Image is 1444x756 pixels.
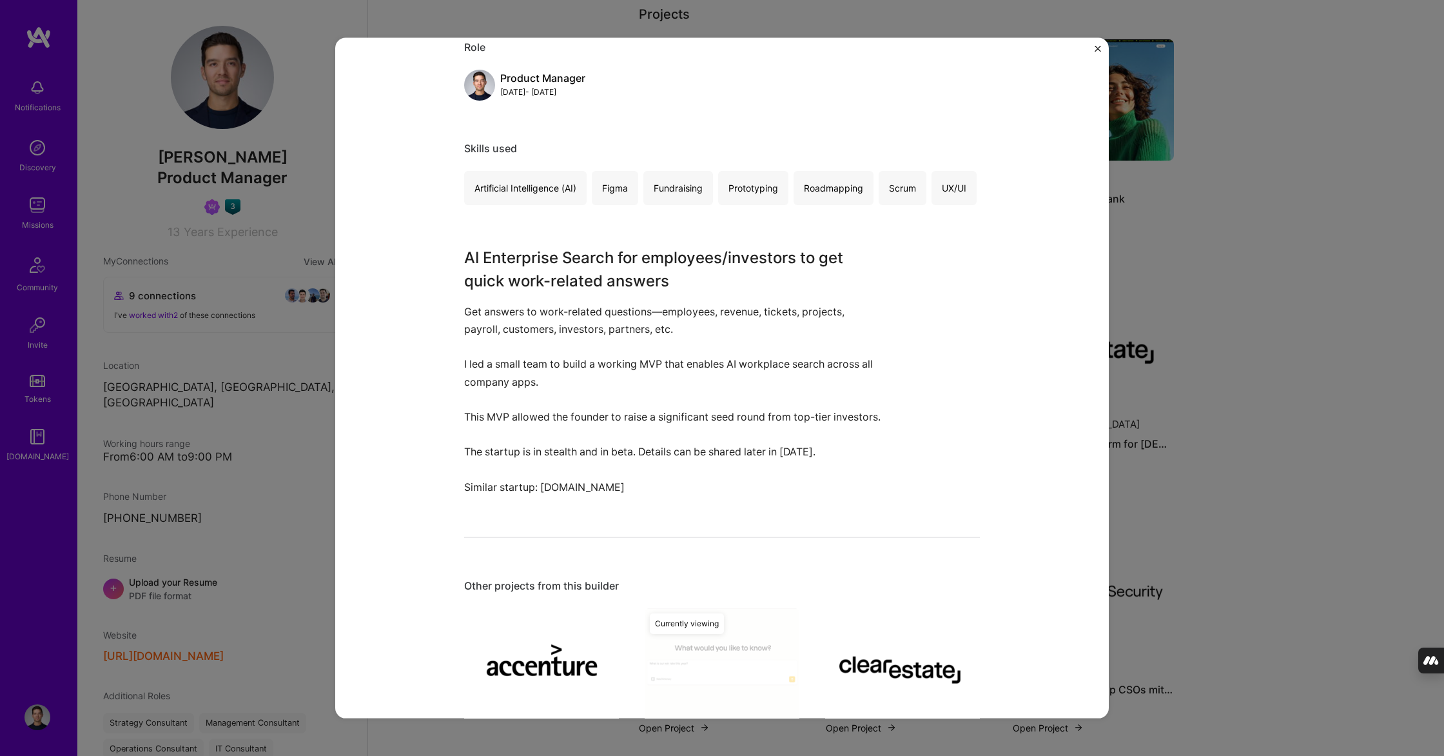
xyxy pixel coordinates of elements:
[464,579,980,593] div: Other projects from this builder
[464,461,883,495] p: Similar startup: [DOMAIN_NAME]
[718,170,788,204] div: Prototyping
[932,170,977,204] div: UX/UI
[879,170,926,204] div: Scrum
[464,303,883,461] p: Get answers to work-related questions—employees, revenue, tickets, projects, payroll, customers, ...
[464,170,587,204] div: Artificial Intelligence (AI)
[500,71,585,85] div: Product Manager
[643,170,713,204] div: Fundraising
[650,613,724,634] div: Currently viewing
[464,141,980,155] div: Skills used
[592,170,638,204] div: Figma
[825,608,980,724] img: AI-era Estate Platform for North American families
[464,40,980,54] div: Role
[1095,46,1101,59] button: Close
[794,170,873,204] div: Roadmapping
[500,85,585,98] div: [DATE] - [DATE]
[464,246,883,292] h3: AI Enterprise Search for employees/investors to get quick work-related answers
[645,608,799,724] img: AI enterprise search - Prototype to 10m seed round
[464,608,619,724] img: Advanced asset analytics offering at Accenture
